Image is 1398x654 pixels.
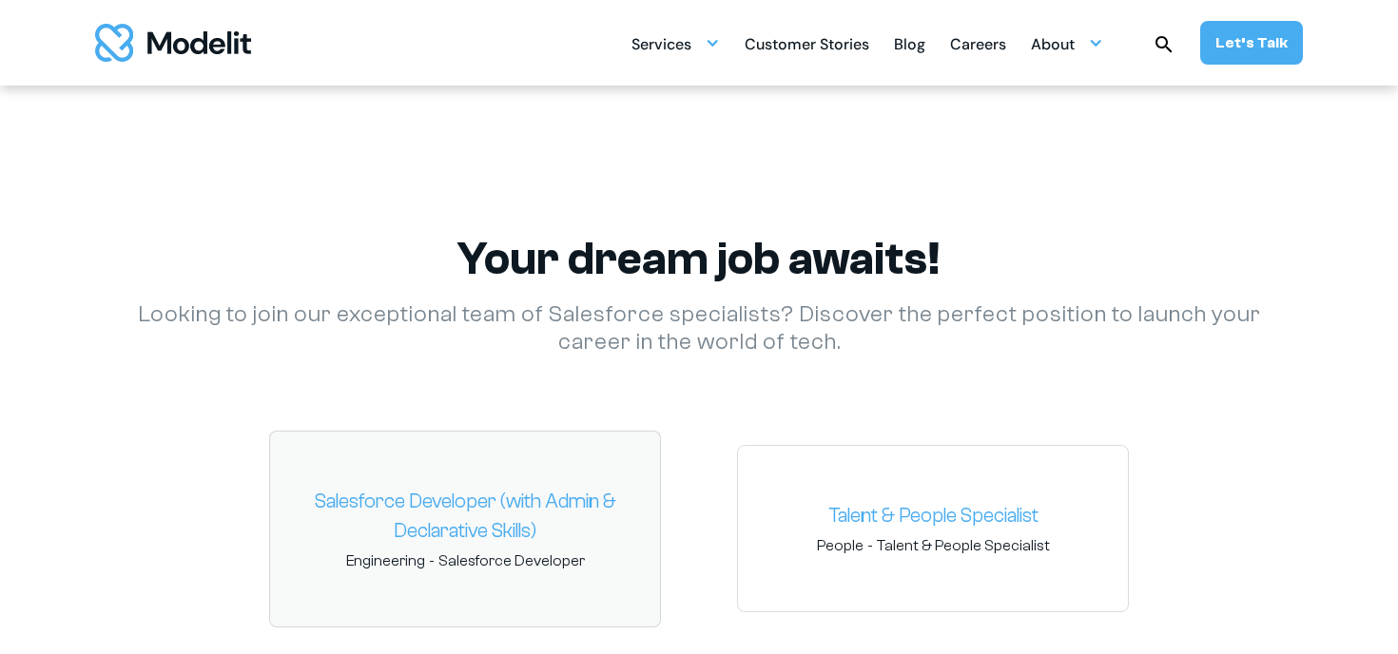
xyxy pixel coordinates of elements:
span: - [285,550,645,571]
div: Services [631,25,720,62]
h2: Your dream job awaits! [109,232,1289,286]
span: - [753,535,1113,556]
span: Engineering [346,550,425,571]
div: Services [631,28,691,65]
span: Salesforce Developer [438,550,585,571]
a: Careers [950,25,1006,62]
a: Customer Stories [745,25,869,62]
a: Salesforce Developer (with Admin & Declarative Skills) [285,487,645,547]
div: Careers [950,28,1006,65]
a: Blog [894,25,925,62]
span: People [817,535,864,556]
div: About [1031,28,1075,65]
a: Talent & People Specialist [753,501,1113,531]
a: Let’s Talk [1200,21,1303,65]
a: home [95,24,251,62]
div: Let’s Talk [1215,32,1288,53]
img: modelit logo [95,24,251,62]
div: Blog [894,28,925,65]
div: Customer Stories [745,28,869,65]
div: About [1031,25,1103,62]
span: Talent & People Specialist [877,535,1050,556]
p: Looking to join our exceptional team of Salesforce specialists? Discover the perfect position to ... [109,301,1289,356]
